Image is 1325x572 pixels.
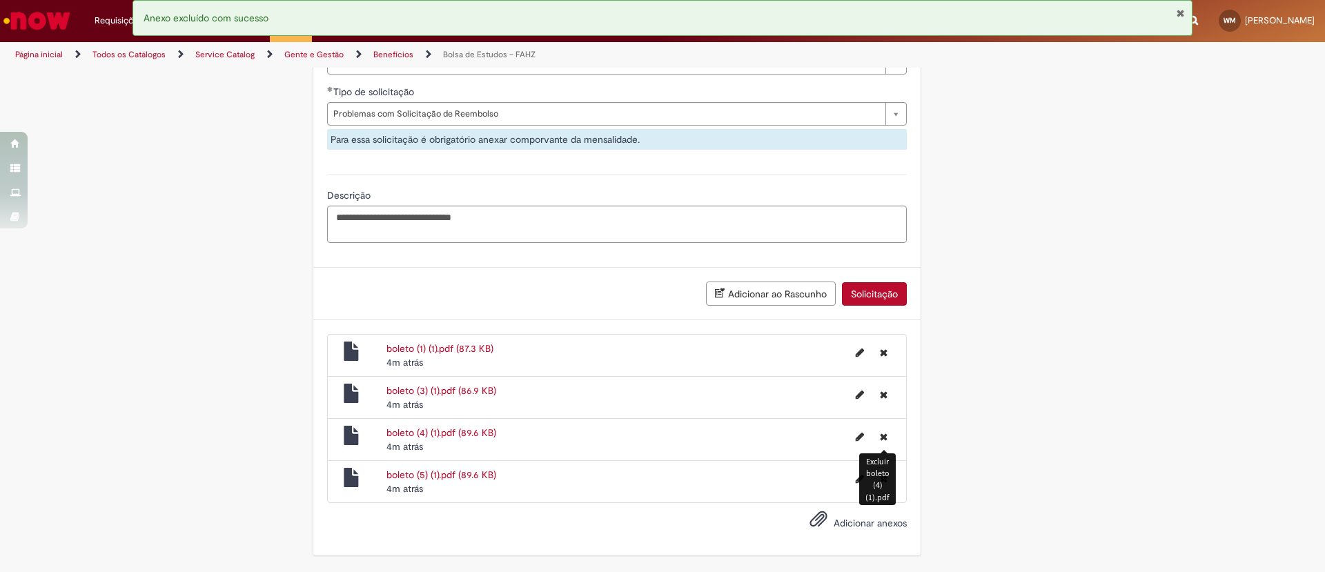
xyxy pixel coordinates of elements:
[327,206,907,243] textarea: Descrição
[834,517,907,529] span: Adicionar anexos
[847,384,872,406] button: Editar nome de arquivo boleto (3) (1).pdf
[847,426,872,448] button: Editar nome de arquivo boleto (4) (1).pdf
[847,342,872,364] button: Editar nome de arquivo boleto (1) (1).pdf
[386,398,423,411] span: 4m atrás
[1,7,72,34] img: ServiceNow
[92,49,166,60] a: Todos os Catálogos
[386,426,496,439] a: boleto (4) (1).pdf (89.6 KB)
[373,49,413,60] a: Benefícios
[10,42,873,68] ul: Trilhas de página
[443,49,536,60] a: Bolsa de Estudos – FAHZ
[327,129,907,150] div: Para essa solicitação é obrigatório anexar comporvante da mensalidade.
[847,468,872,490] button: Editar nome de arquivo boleto (5) (1).pdf
[859,453,896,505] div: Excluir boleto (4) (1).pdf
[872,384,896,406] button: Excluir boleto (3) (1).pdf
[333,103,879,125] span: Problemas com Solicitação de Reembolso
[386,482,423,495] span: 4m atrás
[386,384,496,397] a: boleto (3) (1).pdf (86.9 KB)
[284,49,344,60] a: Gente e Gestão
[386,356,423,368] span: 4m atrás
[15,49,63,60] a: Página inicial
[806,506,831,538] button: Adicionar anexos
[1224,16,1236,25] span: WM
[872,342,896,364] button: Excluir boleto (1) (1).pdf
[333,86,417,98] span: Tipo de solicitação
[1245,14,1315,26] span: [PERSON_NAME]
[144,12,268,24] span: Anexo excluído com sucesso
[842,282,907,306] button: Solicitação
[195,49,255,60] a: Service Catalog
[327,189,373,201] span: Descrição
[386,342,493,355] a: boleto (1) (1).pdf (87.3 KB)
[327,86,333,92] span: Obrigatório Preenchido
[386,469,496,481] a: boleto (5) (1).pdf (89.6 KB)
[95,14,143,28] span: Requisições
[706,282,836,306] button: Adicionar ao Rascunho
[1176,8,1185,19] button: Fechar Notificação
[872,426,896,448] button: Excluir boleto (4) (1).pdf
[386,440,423,453] span: 4m atrás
